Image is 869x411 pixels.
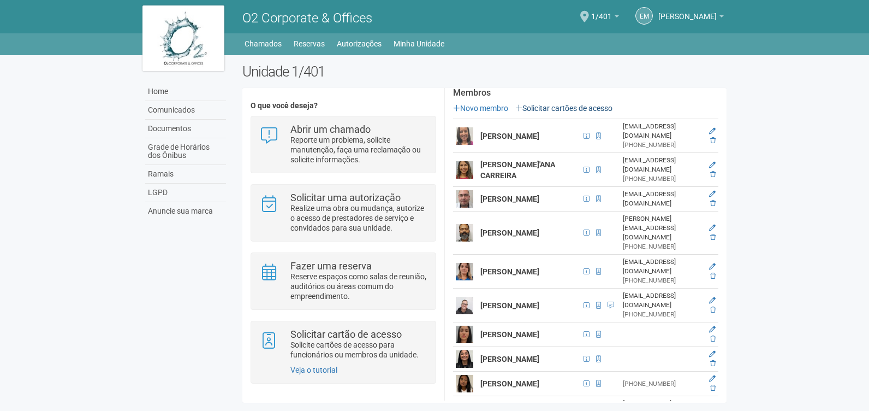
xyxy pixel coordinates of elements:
a: Editar membro [709,263,716,271]
div: [EMAIL_ADDRESS][DOMAIN_NAME] [623,156,701,174]
a: Excluir membro [710,272,716,280]
img: user.png [456,190,473,208]
div: [PHONE_NUMBER] [623,140,701,150]
strong: [PERSON_NAME] [480,132,539,140]
strong: [PERSON_NAME] [480,228,539,237]
a: Excluir membro [710,199,716,207]
a: Editar membro [709,375,716,383]
span: 1/401 [591,2,612,21]
a: Excluir membro [710,233,716,241]
a: Editar membro [709,350,716,358]
a: Abrir um chamado Reporte um problema, solicite manutenção, faça uma reclamação ou solicite inform... [259,125,427,165]
a: Editar membro [709,190,716,198]
span: O2 Corporate & Offices [242,10,372,26]
a: Comunicados [145,101,226,120]
p: Reporte um problema, solicite manutenção, faça uma reclamação ou solicite informações. [290,135,427,165]
strong: [PERSON_NAME] [480,379,539,388]
a: Minha Unidade [394,36,444,51]
a: Solicitar cartão de acesso Solicite cartões de acesso para funcionários ou membros da unidade. [259,330,427,360]
a: Novo membro [453,104,508,113]
strong: Abrir um chamado [290,124,371,135]
h4: O que você deseja? [251,102,436,110]
div: [EMAIL_ADDRESS][DOMAIN_NAME] [623,257,701,276]
div: [PHONE_NUMBER] [623,276,701,285]
div: [EMAIL_ADDRESS][DOMAIN_NAME] [623,122,701,140]
strong: [PERSON_NAME] [480,330,539,339]
img: user.png [456,297,473,314]
strong: [PERSON_NAME]'ANA CARREIRA [480,160,555,180]
a: Grade de Horários dos Ônibus [145,138,226,165]
p: Realize uma obra ou mudança, autorize o acesso de prestadores de serviço e convidados para sua un... [290,203,427,233]
a: Chamados [245,36,282,51]
a: Fazer uma reserva Reserve espaços como salas de reunião, auditórios ou áreas comum do empreendime... [259,261,427,301]
img: user.png [456,375,473,392]
p: Solicite cartões de acesso para funcionários ou membros da unidade. [290,340,427,360]
a: Editar membro [709,326,716,333]
img: user.png [456,224,473,242]
div: [PHONE_NUMBER] [623,310,701,319]
a: Editar membro [709,297,716,304]
a: Editar membro [709,224,716,232]
img: logo.jpg [142,5,224,71]
a: Solicitar cartões de acesso [515,104,612,113]
div: [PERSON_NAME][EMAIL_ADDRESS][DOMAIN_NAME] [623,214,701,242]
a: Excluir membro [710,335,716,343]
a: Editar membro [709,161,716,169]
strong: [PERSON_NAME] [480,195,539,203]
img: user.png [456,326,473,343]
strong: Fazer uma reserva [290,260,372,272]
span: Eloisa Mazoni Guntzel [658,2,717,21]
a: Documentos [145,120,226,138]
a: Veja o tutorial [290,366,337,374]
strong: [PERSON_NAME] [480,301,539,310]
h2: Unidade 1/401 [242,63,727,80]
a: Solicitar uma autorização Realize uma obra ou mudança, autorize o acesso de prestadores de serviç... [259,193,427,233]
a: Autorizações [337,36,382,51]
img: user.png [456,161,473,179]
div: [PHONE_NUMBER] [623,174,701,184]
a: Excluir membro [710,137,716,144]
p: Reserve espaços como salas de reunião, auditórios ou áreas comum do empreendimento. [290,272,427,301]
div: [EMAIL_ADDRESS][DOMAIN_NAME] [623,190,701,208]
div: [PHONE_NUMBER] [623,242,701,251]
img: user.png [456,127,473,145]
a: Excluir membro [710,360,716,367]
strong: Membros [453,88,718,98]
strong: Solicitar cartão de acesso [290,328,402,340]
strong: [PERSON_NAME] [480,355,539,363]
a: 1/401 [591,14,619,22]
div: [EMAIL_ADDRESS][DOMAIN_NAME] [623,291,701,310]
a: Editar membro [709,127,716,135]
strong: [PERSON_NAME] [480,267,539,276]
a: Reservas [294,36,325,51]
strong: Solicitar uma autorização [290,192,401,203]
img: user.png [456,263,473,280]
a: Anuncie sua marca [145,202,226,220]
img: user.png [456,350,473,368]
a: Excluir membro [710,384,716,392]
div: [PHONE_NUMBER] [623,379,701,389]
a: Ramais [145,165,226,184]
a: [PERSON_NAME] [658,14,724,22]
a: Excluir membro [710,306,716,314]
a: EM [635,7,653,25]
a: Home [145,83,226,101]
a: Excluir membro [710,171,716,178]
a: LGPD [145,184,226,202]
